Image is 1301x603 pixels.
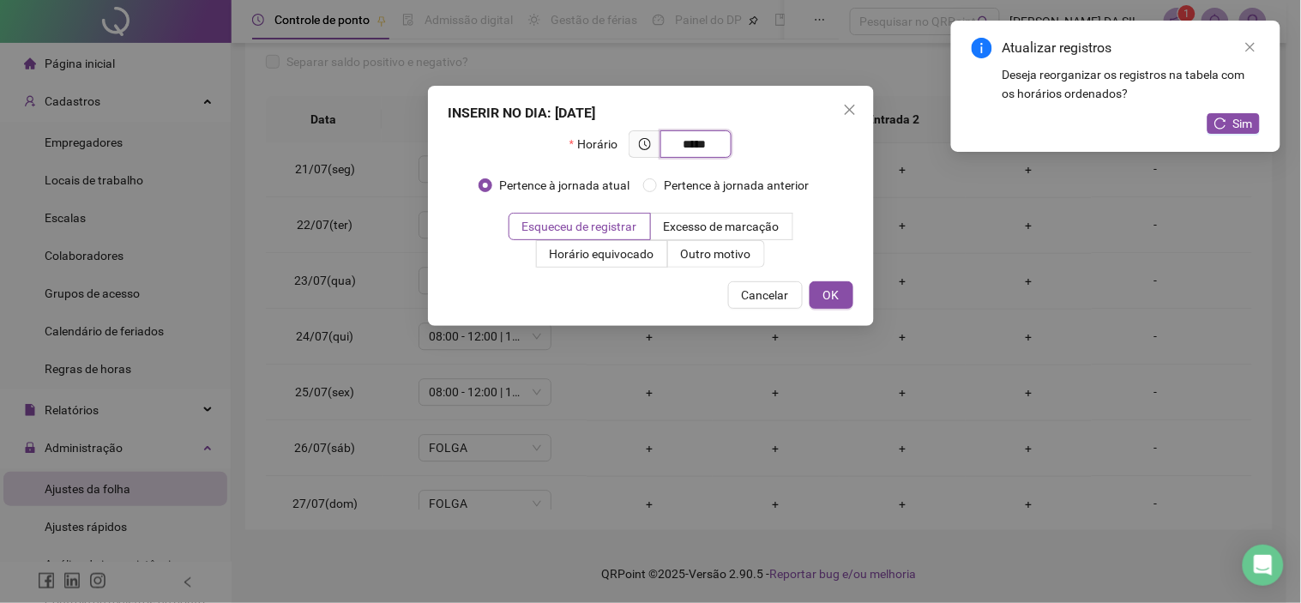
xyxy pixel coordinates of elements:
a: Close [1241,38,1260,57]
span: Esqueceu de registrar [522,220,637,233]
button: Close [836,96,864,124]
div: INSERIR NO DIA : [DATE] [449,103,853,124]
span: Excesso de marcação [664,220,780,233]
span: Cancelar [742,286,789,305]
div: Open Intercom Messenger [1243,545,1284,586]
button: Cancelar [728,281,803,309]
span: close [1244,41,1256,53]
span: Pertence à jornada anterior [657,176,816,195]
span: clock-circle [639,138,651,150]
button: OK [810,281,853,309]
span: Pertence à jornada atual [492,176,636,195]
span: Sim [1233,114,1253,133]
span: Outro motivo [681,247,751,261]
span: reload [1214,118,1226,130]
span: info-circle [972,38,992,58]
span: OK [823,286,840,305]
button: Sim [1208,113,1260,134]
div: Atualizar registros [1003,38,1260,58]
span: Horário equivocado [550,247,654,261]
label: Horário [569,130,629,158]
div: Deseja reorganizar os registros na tabela com os horários ordenados? [1003,65,1260,103]
span: close [843,103,857,117]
